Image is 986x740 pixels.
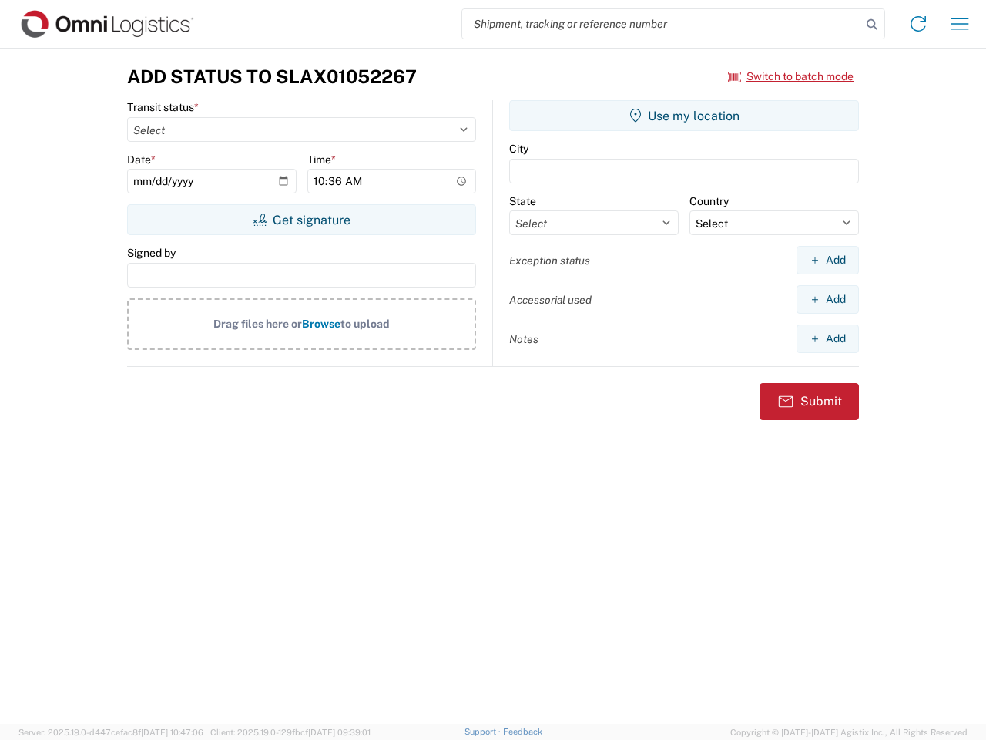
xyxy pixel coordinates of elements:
[307,153,336,166] label: Time
[689,194,729,208] label: Country
[308,728,371,737] span: [DATE] 09:39:01
[18,728,203,737] span: Server: 2025.19.0-d447cefac8f
[127,153,156,166] label: Date
[509,100,859,131] button: Use my location
[760,383,859,420] button: Submit
[127,246,176,260] label: Signed by
[509,254,590,267] label: Exception status
[509,194,536,208] label: State
[127,100,199,114] label: Transit status
[509,332,538,346] label: Notes
[797,285,859,314] button: Add
[509,293,592,307] label: Accessorial used
[127,66,417,88] h3: Add Status to SLAX01052267
[797,246,859,274] button: Add
[213,318,302,330] span: Drag files here or
[210,728,371,737] span: Client: 2025.19.0-129fbcf
[509,142,528,156] label: City
[728,64,854,89] button: Switch to batch mode
[462,9,861,39] input: Shipment, tracking or reference number
[503,727,542,736] a: Feedback
[340,318,390,330] span: to upload
[730,725,968,739] span: Copyright © [DATE]-[DATE] Agistix Inc., All Rights Reserved
[797,325,859,353] button: Add
[127,204,476,235] button: Get signature
[302,318,340,330] span: Browse
[464,727,503,736] a: Support
[141,728,203,737] span: [DATE] 10:47:06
